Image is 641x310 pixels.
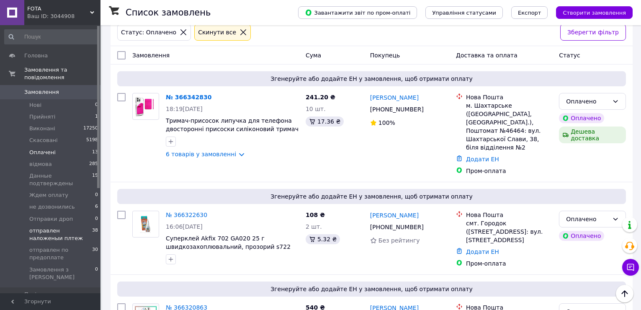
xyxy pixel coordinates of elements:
[466,219,552,244] div: смт. Городок ([STREET_ADDRESS]: вул. [STREET_ADDRESS]
[95,203,98,211] span: 6
[196,28,238,37] div: Cкинути все
[559,113,604,123] div: Оплачено
[29,101,41,109] span: Нові
[370,211,419,220] a: [PERSON_NAME]
[466,101,552,152] div: м. Шахтарське ([GEOGRAPHIC_DATA], [GEOGRAPHIC_DATA].), Поштомат №46464: вул. Шахтарської Слави, 3...
[166,106,203,112] span: 18:19[DATE]
[24,66,100,81] span: Замовлення та повідомлення
[86,137,98,144] span: 5198
[559,231,604,241] div: Оплачено
[83,125,98,132] span: 17250
[132,52,170,59] span: Замовлення
[92,172,98,187] span: 15
[466,93,552,101] div: Нова Пошта
[166,223,203,230] span: 16:06[DATE]
[298,6,417,19] button: Завантажити звіт по пром-оплаті
[29,246,92,261] span: отправлен по предоплате
[556,6,633,19] button: Створити замовлення
[559,127,626,143] div: Дешева доставка
[306,94,335,101] span: 241.20 ₴
[29,227,92,242] span: отправлен наложеныи плтеж
[27,5,90,13] span: FOTA
[95,266,98,281] span: 0
[432,10,496,16] span: Управління статусами
[29,203,75,211] span: не дозвонились
[166,151,236,158] a: 6 товарів у замовленні
[29,172,92,187] span: Данные подтверждены
[518,10,541,16] span: Експорт
[378,119,395,126] span: 100%
[306,52,321,59] span: Cума
[306,116,344,127] div: 17.36 ₴
[92,227,98,242] span: 38
[563,10,626,16] span: Створити замовлення
[27,13,100,20] div: Ваш ID: 3044908
[29,125,55,132] span: Виконані
[166,94,211,101] a: № 366342830
[466,211,552,219] div: Нова Пошта
[466,156,499,163] a: Додати ЕН
[466,248,499,255] a: Додати ЕН
[559,52,580,59] span: Статус
[29,137,58,144] span: Скасовані
[622,259,639,276] button: Чат з покупцем
[306,106,326,112] span: 10 шт.
[616,285,633,302] button: Наверх
[4,29,99,44] input: Пошук
[567,28,619,37] span: Зберегти фільтр
[24,52,48,59] span: Головна
[166,212,207,218] a: № 366322630
[29,149,56,156] span: Оплачені
[306,234,340,244] div: 5.32 ₴
[95,113,98,121] span: 1
[132,93,159,120] a: Фото товару
[132,211,159,238] a: Фото товару
[511,6,548,19] button: Експорт
[29,113,55,121] span: Прийняті
[24,291,65,298] span: Повідомлення
[166,117,299,141] a: Тримач-присосок липучка для телефона двосторонні присоски силіконовий тримач Ліпер Рожевий m1323
[456,52,517,59] span: Доставка та оплата
[548,9,633,15] a: Створити замовлення
[95,191,98,199] span: 0
[121,192,623,201] span: Згенеруйте або додайте ЕН у замовлення, щоб отримати оплату
[305,9,410,16] span: Завантажити звіт по пром-оплаті
[119,28,178,37] div: Статус: Оплачено
[24,88,59,96] span: Замовлення
[560,24,626,41] button: Зберегти фільтр
[92,246,98,261] span: 30
[566,214,609,224] div: Оплачено
[121,75,623,83] span: Згенеруйте або додайте ЕН у замовлення, щоб отримати оплату
[29,266,95,281] span: Замовлення з [PERSON_NAME]
[92,149,98,156] span: 13
[95,101,98,109] span: 0
[306,212,325,218] span: 108 ₴
[566,97,609,106] div: Оплачено
[466,259,552,268] div: Пром-оплата
[166,235,291,250] a: Суперклей Akfix 702 GA020 25 г швидкозахоплювальний, прозорий s722
[466,167,552,175] div: Пром-оплата
[126,8,211,18] h1: Список замовлень
[29,160,52,168] span: відмова
[368,103,425,115] div: [PHONE_NUMBER]
[133,213,159,235] img: Фото товару
[95,215,98,223] span: 0
[133,96,159,117] img: Фото товару
[29,215,73,223] span: Отправки дроп
[370,93,419,102] a: [PERSON_NAME]
[89,160,98,168] span: 285
[306,223,322,230] span: 2 шт.
[378,237,420,244] span: Без рейтингу
[29,191,68,199] span: Ждем оплату
[370,52,400,59] span: Покупець
[121,285,623,293] span: Згенеруйте або додайте ЕН у замовлення, щоб отримати оплату
[368,221,425,233] div: [PHONE_NUMBER]
[425,6,503,19] button: Управління статусами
